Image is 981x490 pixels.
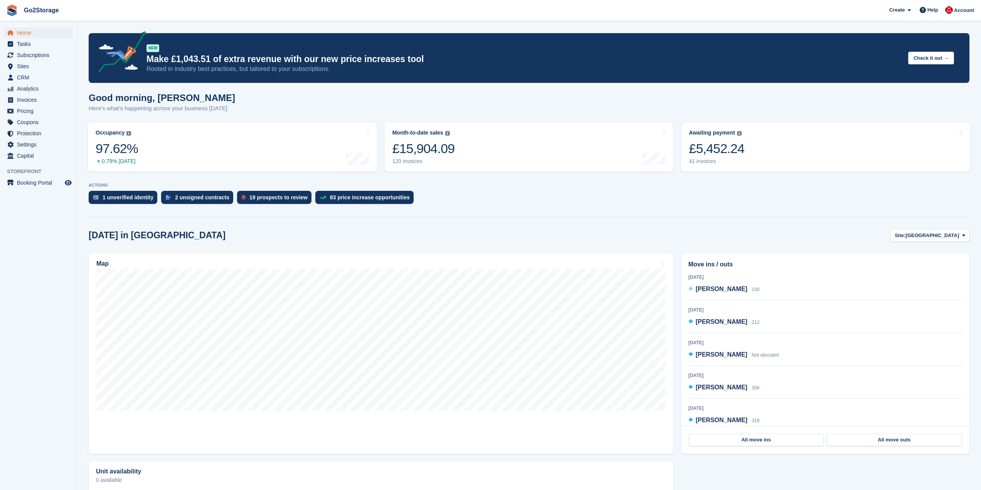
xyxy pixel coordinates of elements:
p: 0 available [96,477,666,483]
a: menu [4,139,73,150]
div: [DATE] [688,405,962,412]
span: Protection [17,128,63,139]
span: 230 [752,287,759,292]
span: Analytics [17,83,63,94]
span: [PERSON_NAME] [696,384,747,391]
img: James Pearson [945,6,953,14]
div: 19 prospects to review [249,194,308,200]
span: Home [17,27,63,38]
div: 120 invoices [392,158,455,165]
div: 97.62% [96,141,138,157]
a: 83 price increase opportunities [315,191,417,208]
span: CRM [17,72,63,83]
div: [DATE] [688,372,962,379]
h2: Move ins / outs [688,260,962,269]
a: 1 unverified identity [89,191,161,208]
a: Map [89,253,673,454]
a: [PERSON_NAME] 306 [688,383,760,393]
p: Rooted in industry best practices, but tailored to your subscriptions. [146,65,902,73]
h1: Good morning, [PERSON_NAME] [89,93,235,103]
div: [DATE] [688,274,962,281]
span: [PERSON_NAME] [696,286,747,292]
img: stora-icon-8386f47178a22dfd0bd8f6a31ec36ba5ce8667c1dd55bd0f319d3a0aa187defe.svg [6,5,18,16]
span: Tasks [17,39,63,49]
div: £15,904.09 [392,141,455,157]
span: Site: [895,232,905,239]
span: Account [954,7,974,14]
span: [PERSON_NAME] [696,417,747,423]
a: menu [4,61,73,72]
img: contract_signature_icon-13c848040528278c33f63329250d36e43548de30e8caae1d1a13099fd9432cc5.svg [166,195,171,200]
h2: [DATE] in [GEOGRAPHIC_DATA] [89,230,225,241]
a: Preview store [64,178,73,187]
span: Not allocated [752,352,779,358]
a: menu [4,117,73,128]
a: menu [4,94,73,105]
a: [PERSON_NAME] 230 [688,285,760,295]
a: menu [4,39,73,49]
a: menu [4,27,73,38]
img: verify_identity-adf6edd0f0f0b5bbfe63781bf79b02c33cf7c696d77639b501bdc392416b5a36.svg [93,195,99,200]
a: [PERSON_NAME] Not allocated [688,350,779,360]
a: All move ins [689,434,824,446]
span: 306 [752,385,759,391]
span: [PERSON_NAME] [696,318,747,325]
a: 2 unsigned contracts [161,191,237,208]
a: [PERSON_NAME] 212 [688,317,760,327]
a: menu [4,72,73,83]
span: Coupons [17,117,63,128]
span: 212 [752,320,759,325]
span: Subscriptions [17,50,63,61]
button: Site: [GEOGRAPHIC_DATA] [890,229,969,242]
a: menu [4,50,73,61]
div: Awaiting payment [689,130,735,136]
h2: Unit availability [96,468,141,475]
div: [DATE] [688,306,962,313]
span: [PERSON_NAME] [696,351,747,358]
img: icon-info-grey-7440780725fd019a000dd9b08b2336e03edf1995a4989e88bcd33f0948082b44.svg [126,131,131,136]
a: [PERSON_NAME] 318 [688,416,760,426]
span: Invoices [17,94,63,105]
a: Month-to-date sales £15,904.09 120 invoices [385,123,674,172]
div: 1 unverified identity [103,194,153,200]
a: 19 prospects to review [237,191,315,208]
a: Awaiting payment £5,452.24 41 invoices [681,123,970,172]
span: Sites [17,61,63,72]
span: Settings [17,139,63,150]
img: icon-info-grey-7440780725fd019a000dd9b08b2336e03edf1995a4989e88bcd33f0948082b44.svg [737,131,742,136]
div: Month-to-date sales [392,130,443,136]
p: Make £1,043.51 of extra revenue with our new price increases tool [146,54,902,65]
p: ACTIONS [89,183,969,188]
a: menu [4,150,73,161]
p: Here's what's happening across your business [DATE] [89,104,235,113]
img: prospect-51fa495bee0391a8d652442698ab0144808aea92771e9ea1ae160a38d050c398.svg [242,195,246,200]
img: price-adjustments-announcement-icon-8257ccfd72463d97f412b2fc003d46551f7dbcb40ab6d574587a9cd5c0d94... [92,31,146,75]
a: menu [4,177,73,188]
span: Pricing [17,106,63,116]
span: Help [927,6,938,14]
div: 41 invoices [689,158,744,165]
img: icon-info-grey-7440780725fd019a000dd9b08b2336e03edf1995a4989e88bcd33f0948082b44.svg [445,131,450,136]
div: [DATE] [688,339,962,346]
a: menu [4,128,73,139]
span: Booking Portal [17,177,63,188]
span: Capital [17,150,63,161]
span: 318 [752,418,759,423]
a: Occupancy 97.62% 0.79% [DATE] [88,123,377,172]
span: Create [889,6,905,14]
a: Go2Storage [21,4,62,17]
a: All move outs [827,434,962,446]
span: Storefront [7,168,77,175]
button: Check it out → [908,52,954,64]
img: price_increase_opportunities-93ffe204e8149a01c8c9dc8f82e8f89637d9d84a8eef4429ea346261dce0b2c0.svg [320,196,326,199]
div: 0.79% [DATE] [96,158,138,165]
a: menu [4,83,73,94]
div: NEW [146,44,159,52]
div: 2 unsigned contracts [175,194,229,200]
div: 83 price increase opportunities [330,194,410,200]
h2: Map [96,260,109,267]
a: menu [4,106,73,116]
span: [GEOGRAPHIC_DATA] [905,232,959,239]
div: £5,452.24 [689,141,744,157]
div: Occupancy [96,130,125,136]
